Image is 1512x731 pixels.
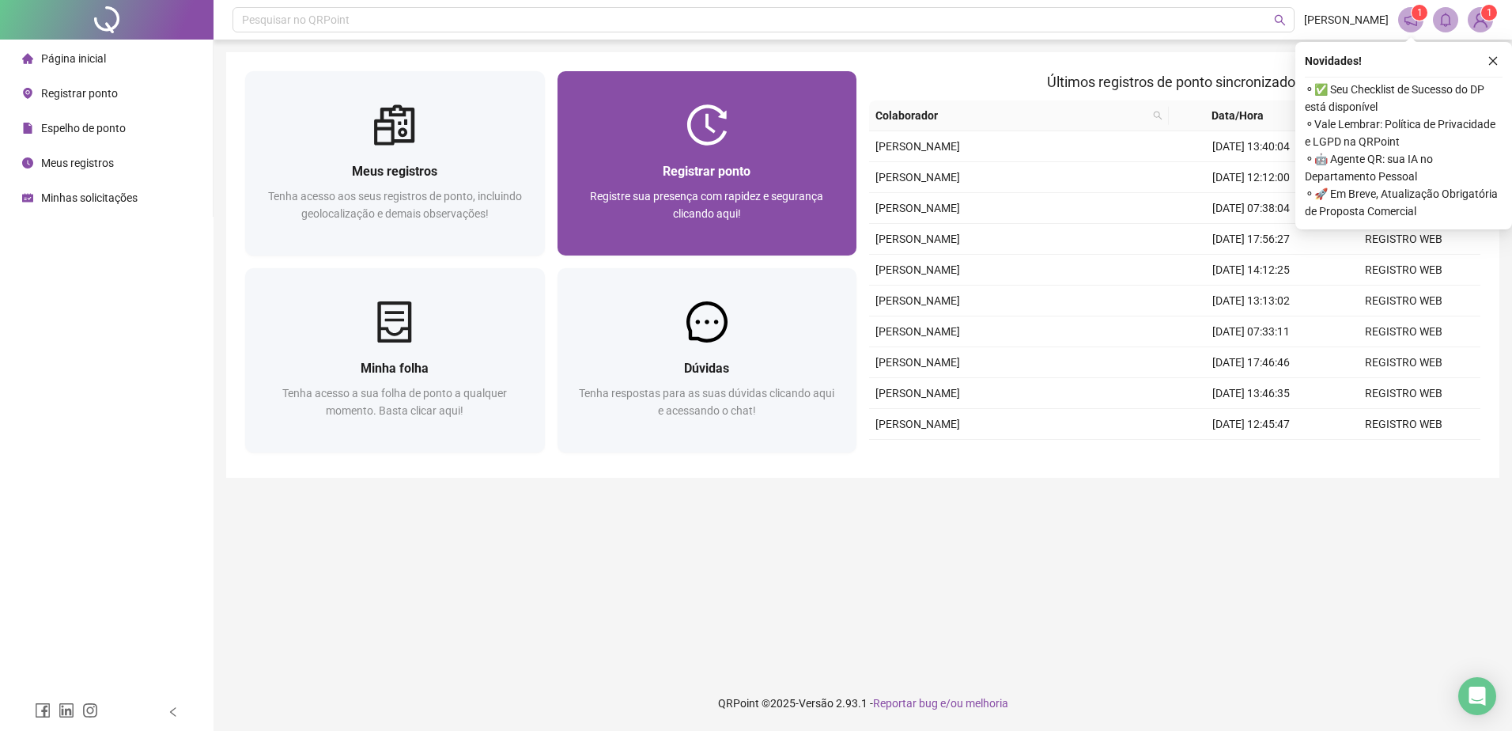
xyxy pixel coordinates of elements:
span: ⚬ 🤖 Agente QR: sua IA no Departamento Pessoal [1305,150,1503,185]
span: Meus registros [352,164,437,179]
span: 1 [1417,7,1423,18]
span: schedule [22,192,33,203]
span: ⚬ Vale Lembrar: Política de Privacidade e LGPD na QRPoint [1305,116,1503,150]
a: Minha folhaTenha acesso a sua folha de ponto a qualquer momento. Basta clicar aqui! [245,268,545,453]
span: [PERSON_NAME] [875,140,960,153]
span: Tenha respostas para as suas dúvidas clicando aqui e acessando o chat! [579,387,834,417]
td: REGISTRO WEB [1328,409,1480,440]
span: [PERSON_NAME] [875,233,960,245]
a: Registrar pontoRegistre sua presença com rapidez e segurança clicando aqui! [558,71,857,256]
td: [DATE] 17:56:27 [1175,224,1328,255]
td: [DATE] 14:12:25 [1175,255,1328,286]
span: instagram [82,703,98,718]
th: Data/Hora [1169,100,1319,131]
span: Novidades ! [1305,52,1362,70]
span: [PERSON_NAME] [875,325,960,338]
span: Minhas solicitações [41,191,138,204]
img: 84198 [1469,8,1492,32]
sup: 1 [1412,5,1427,21]
td: [DATE] 07:33:11 [1175,316,1328,347]
span: Registrar ponto [41,87,118,100]
td: [DATE] 13:13:02 [1175,286,1328,316]
a: DúvidasTenha respostas para as suas dúvidas clicando aqui e acessando o chat! [558,268,857,453]
span: Data/Hora [1175,107,1300,124]
span: file [22,123,33,134]
span: Versão [799,697,833,710]
span: search [1274,14,1286,26]
span: search [1150,104,1166,127]
span: Meus registros [41,157,114,169]
td: [DATE] 07:42:05 [1175,440,1328,471]
span: [PERSON_NAME] [875,171,960,184]
span: notification [1404,13,1418,27]
span: [PERSON_NAME] [875,202,960,214]
footer: QRPoint © 2025 - 2.93.1 - [214,676,1512,731]
span: search [1153,111,1162,120]
span: Tenha acesso a sua folha de ponto a qualquer momento. Basta clicar aqui! [282,387,507,417]
td: REGISTRO WEB [1328,347,1480,378]
sup: Atualize o seu contato no menu Meus Dados [1481,5,1497,21]
td: [DATE] 12:45:47 [1175,409,1328,440]
span: [PERSON_NAME] [1304,11,1389,28]
span: [PERSON_NAME] [875,263,960,276]
td: [DATE] 13:46:35 [1175,378,1328,409]
span: Registre sua presença com rapidez e segurança clicando aqui! [590,190,823,220]
span: facebook [35,703,51,718]
span: [PERSON_NAME] [875,387,960,400]
span: [PERSON_NAME] [875,418,960,430]
td: REGISTRO WEB [1328,286,1480,316]
span: home [22,53,33,64]
span: ⚬ ✅ Seu Checklist de Sucesso do DP está disponível [1305,81,1503,116]
span: Dúvidas [684,361,729,376]
span: Minha folha [361,361,429,376]
span: linkedin [59,703,74,718]
span: close [1487,55,1499,66]
span: left [168,706,179,718]
span: [PERSON_NAME] [875,356,960,369]
span: 1 [1487,7,1492,18]
span: Tenha acesso aos seus registros de ponto, incluindo geolocalização e demais observações! [268,190,522,220]
td: [DATE] 13:40:04 [1175,131,1328,162]
td: [DATE] 12:12:00 [1175,162,1328,193]
td: [DATE] 17:46:46 [1175,347,1328,378]
span: environment [22,88,33,99]
td: REGISTRO WEB [1328,440,1480,471]
span: Página inicial [41,52,106,65]
td: REGISTRO WEB [1328,316,1480,347]
span: [PERSON_NAME] [875,294,960,307]
div: Open Intercom Messenger [1458,677,1496,715]
span: Colaborador [875,107,1147,124]
td: REGISTRO WEB [1328,224,1480,255]
td: REGISTRO WEB [1328,378,1480,409]
td: [DATE] 07:38:04 [1175,193,1328,224]
span: ⚬ 🚀 Em Breve, Atualização Obrigatória de Proposta Comercial [1305,185,1503,220]
span: bell [1438,13,1453,27]
span: Últimos registros de ponto sincronizados [1047,74,1302,90]
span: clock-circle [22,157,33,169]
span: Espelho de ponto [41,122,126,134]
span: Registrar ponto [663,164,750,179]
span: Reportar bug e/ou melhoria [873,697,1008,710]
a: Meus registrosTenha acesso aos seus registros de ponto, incluindo geolocalização e demais observa... [245,71,545,256]
td: REGISTRO WEB [1328,255,1480,286]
